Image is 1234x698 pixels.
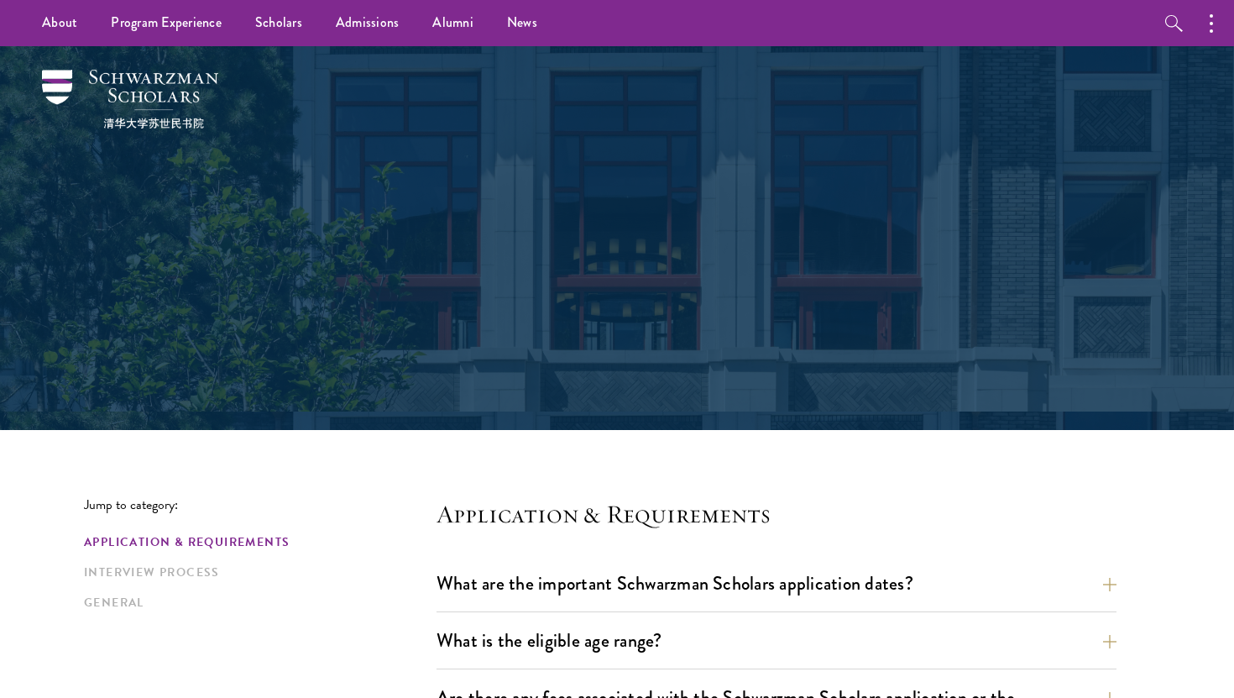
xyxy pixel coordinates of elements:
[437,564,1116,602] button: What are the important Schwarzman Scholars application dates?
[437,622,1116,659] button: What is the eligible age range?
[437,497,1116,531] h4: Application & Requirements
[42,70,218,129] img: Schwarzman Scholars
[84,533,426,551] a: Application & Requirements
[84,497,437,512] p: Jump to category:
[84,594,426,611] a: General
[84,564,426,581] a: Interview Process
